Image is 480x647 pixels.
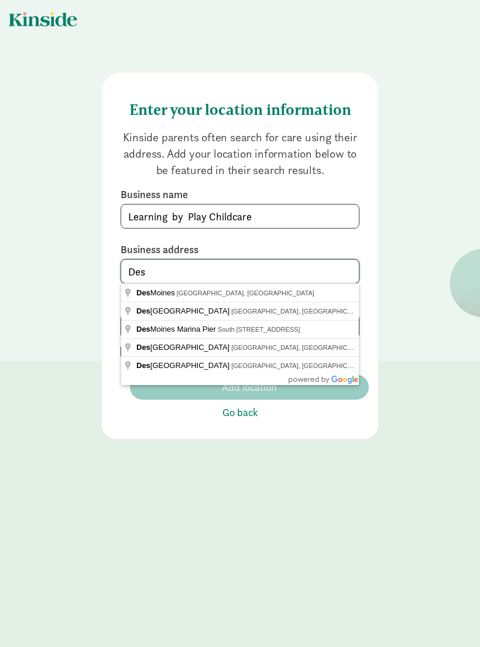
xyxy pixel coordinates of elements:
span: Des [136,361,150,370]
input: Enter a location [121,260,359,283]
label: Business address [121,243,359,257]
span: [GEOGRAPHIC_DATA], [GEOGRAPHIC_DATA], [GEOGRAPHIC_DATA] [231,344,440,351]
span: Des [136,288,150,297]
span: Des [136,343,150,352]
label: Business name [121,188,359,202]
label: License # [121,298,359,312]
button: Add location [130,374,369,400]
p: Kinside parents often search for care using their address. Add your location information below to... [121,129,359,178]
span: [GEOGRAPHIC_DATA], [GEOGRAPHIC_DATA], [GEOGRAPHIC_DATA] [231,308,440,315]
span: [GEOGRAPHIC_DATA] [136,307,231,315]
span: South [STREET_ADDRESS] [218,326,300,333]
span: Moines Marina Pier [136,325,218,333]
span: [GEOGRAPHIC_DATA] [136,361,231,370]
span: Moines [136,288,177,297]
span: Des [136,325,150,333]
button: Go back [121,404,359,420]
span: Add location [222,379,277,395]
span: Des [136,307,150,315]
span: [GEOGRAPHIC_DATA] [136,343,231,352]
h4: Enter your location information [121,91,359,120]
span: Go back [222,404,258,420]
iframe: Chat Widget [421,591,480,647]
span: [GEOGRAPHIC_DATA], [GEOGRAPHIC_DATA] [177,290,314,297]
span: [GEOGRAPHIC_DATA], [GEOGRAPHIC_DATA], [GEOGRAPHIC_DATA] [231,362,440,369]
